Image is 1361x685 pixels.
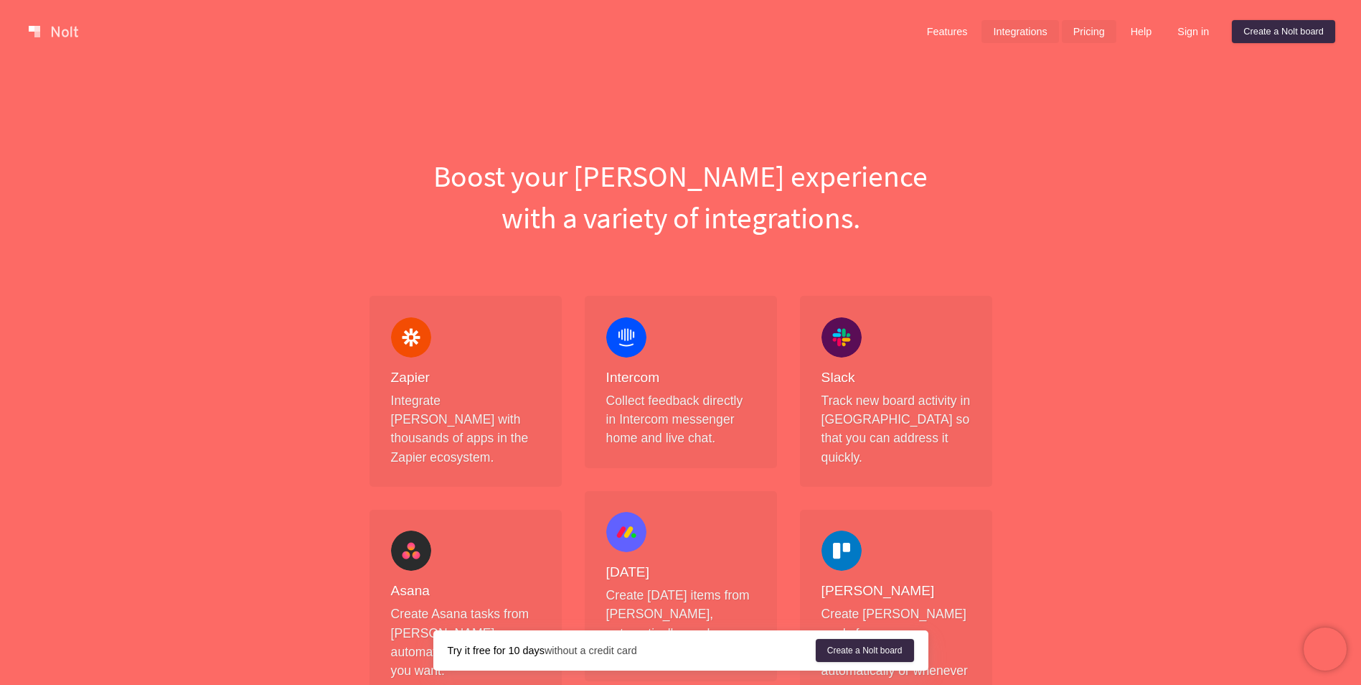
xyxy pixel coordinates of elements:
h4: [DATE] [606,564,755,582]
p: Create [DATE] items from [PERSON_NAME], automatically or whenever you want. [606,586,755,662]
h4: Asana [391,582,540,600]
h4: [PERSON_NAME] [821,582,971,600]
p: Track new board activity in [GEOGRAPHIC_DATA] so that you can address it quickly. [821,391,971,467]
a: Create a Nolt board [1232,20,1335,43]
p: Collect feedback directly in Intercom messenger home and live chat. [606,391,755,448]
a: Create a Nolt board [816,639,914,662]
p: Create Asana tasks from [PERSON_NAME], automatically or whenever you want. [391,605,540,681]
a: Features [915,20,979,43]
a: Help [1119,20,1164,43]
h1: Boost your [PERSON_NAME] experience with a variety of integrations. [358,155,1004,238]
iframe: Chatra live chat [1304,628,1347,671]
h4: Intercom [606,369,755,387]
h4: Slack [821,369,971,387]
a: Pricing [1062,20,1116,43]
h4: Zapier [391,369,540,387]
p: Integrate [PERSON_NAME] with thousands of apps in the Zapier ecosystem. [391,391,540,467]
a: Sign in [1166,20,1220,43]
div: without a credit card [448,643,816,658]
strong: Try it free for 10 days [448,645,545,656]
a: Integrations [981,20,1058,43]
